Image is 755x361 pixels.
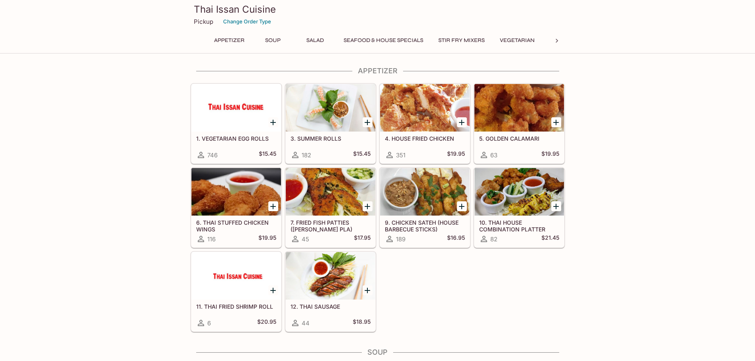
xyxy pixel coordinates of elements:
[191,67,565,75] h4: Appetizer
[210,35,249,46] button: Appetizer
[474,84,564,164] a: 5. GOLDEN CALAMARI63$19.95
[380,168,470,248] a: 9. CHICKEN SATEH (HOUSE BARBECUE STICKS)189$16.95
[479,219,559,232] h5: 10. THAI HOUSE COMBINATION PLATTER
[191,252,281,300] div: 11. THAI FRIED SHRIMP ROLL
[257,318,276,328] h5: $20.95
[191,168,281,216] div: 6. THAI STUFFED CHICKEN WINGS
[385,135,465,142] h5: 4. HOUSE FRIED CHICKEN
[220,15,275,28] button: Change Order Type
[255,35,291,46] button: Soup
[396,235,405,243] span: 189
[302,235,309,243] span: 45
[434,35,489,46] button: Stir Fry Mixers
[196,219,276,232] h5: 6. THAI STUFFED CHICKEN WINGS
[541,234,559,244] h5: $21.45
[291,303,371,310] h5: 12. THAI SAUSAGE
[363,117,373,127] button: Add 3. SUMMER ROLLS
[286,168,375,216] div: 7. FRIED FISH PATTIES (TOD MUN PLA)
[474,168,564,216] div: 10. THAI HOUSE COMBINATION PLATTER
[353,150,371,160] h5: $15.45
[339,35,428,46] button: Seafood & House Specials
[541,150,559,160] h5: $19.95
[291,219,371,232] h5: 7. FRIED FISH PATTIES ([PERSON_NAME] PLA)
[396,151,405,159] span: 351
[447,234,465,244] h5: $16.95
[191,84,281,132] div: 1. VEGETARIAN EGG ROLLS
[490,151,497,159] span: 63
[285,252,376,332] a: 12. THAI SAUSAGE44$18.95
[259,150,276,160] h5: $15.45
[545,35,581,46] button: Noodles
[268,117,278,127] button: Add 1. VEGETARIAN EGG ROLLS
[302,319,310,327] span: 44
[268,285,278,295] button: Add 11. THAI FRIED SHRIMP ROLL
[447,150,465,160] h5: $19.95
[191,252,281,332] a: 11. THAI FRIED SHRIMP ROLL6$20.95
[194,18,213,25] p: Pickup
[207,235,216,243] span: 116
[380,84,470,164] a: 4. HOUSE FRIED CHICKEN351$19.95
[285,84,376,164] a: 3. SUMMER ROLLS182$15.45
[457,201,467,211] button: Add 9. CHICKEN SATEH (HOUSE BARBECUE STICKS)
[268,201,278,211] button: Add 6. THAI STUFFED CHICKEN WINGS
[291,135,371,142] h5: 3. SUMMER ROLLS
[285,168,376,248] a: 7. FRIED FISH PATTIES ([PERSON_NAME] PLA)45$17.95
[286,252,375,300] div: 12. THAI SAUSAGE
[258,234,276,244] h5: $19.95
[286,84,375,132] div: 3. SUMMER ROLLS
[297,35,333,46] button: Salad
[457,117,467,127] button: Add 4. HOUSE FRIED CHICKEN
[194,3,562,15] h3: Thai Issan Cuisine
[196,135,276,142] h5: 1. VEGETARIAN EGG ROLLS
[380,84,470,132] div: 4. HOUSE FRIED CHICKEN
[551,117,561,127] button: Add 5. GOLDEN CALAMARI
[191,84,281,164] a: 1. VEGETARIAN EGG ROLLS746$15.45
[207,319,211,327] span: 6
[191,348,565,357] h4: Soup
[354,234,371,244] h5: $17.95
[363,201,373,211] button: Add 7. FRIED FISH PATTIES (TOD MUN PLA)
[385,219,465,232] h5: 9. CHICKEN SATEH (HOUSE BARBECUE STICKS)
[363,285,373,295] button: Add 12. THAI SAUSAGE
[474,168,564,248] a: 10. THAI HOUSE COMBINATION PLATTER82$21.45
[479,135,559,142] h5: 5. GOLDEN CALAMARI
[380,168,470,216] div: 9. CHICKEN SATEH (HOUSE BARBECUE STICKS)
[551,201,561,211] button: Add 10. THAI HOUSE COMBINATION PLATTER
[302,151,311,159] span: 182
[207,151,218,159] span: 746
[490,235,497,243] span: 82
[353,318,371,328] h5: $18.95
[474,84,564,132] div: 5. GOLDEN CALAMARI
[191,168,281,248] a: 6. THAI STUFFED CHICKEN WINGS116$19.95
[495,35,539,46] button: Vegetarian
[196,303,276,310] h5: 11. THAI FRIED SHRIMP ROLL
